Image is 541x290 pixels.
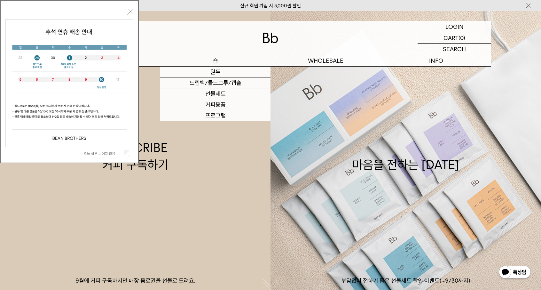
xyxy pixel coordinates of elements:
[160,67,270,77] a: 원두
[160,88,270,99] a: 선물세트
[6,20,133,147] img: 5e4d662c6b1424087153c0055ceb1a13_140731.jpg
[443,32,459,43] p: CART
[84,151,122,156] label: 오늘 하루 보이지 않음
[352,139,459,173] div: 마음을 전하는 [DATE]
[443,44,466,55] p: SEARCH
[270,55,381,66] p: WHOLESALE
[128,9,133,15] button: 닫기
[160,77,270,88] a: 드립백/콜드브루/캡슐
[418,32,491,44] a: CART (0)
[270,277,541,285] p: 부담없이 전하기 좋은 선물세트 할인 이벤트(~9/30까지)
[160,99,270,110] a: 커피용품
[498,265,531,280] img: 카카오톡 채널 1:1 채팅 버튼
[263,33,278,43] img: 로고
[445,21,464,32] p: LOGIN
[160,55,270,66] a: 숍
[418,21,491,32] a: LOGIN
[459,32,465,43] p: (0)
[160,110,270,121] a: 프로그램
[381,55,491,66] p: INFO
[240,3,301,9] a: 신규 회원 가입 시 3,000원 할인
